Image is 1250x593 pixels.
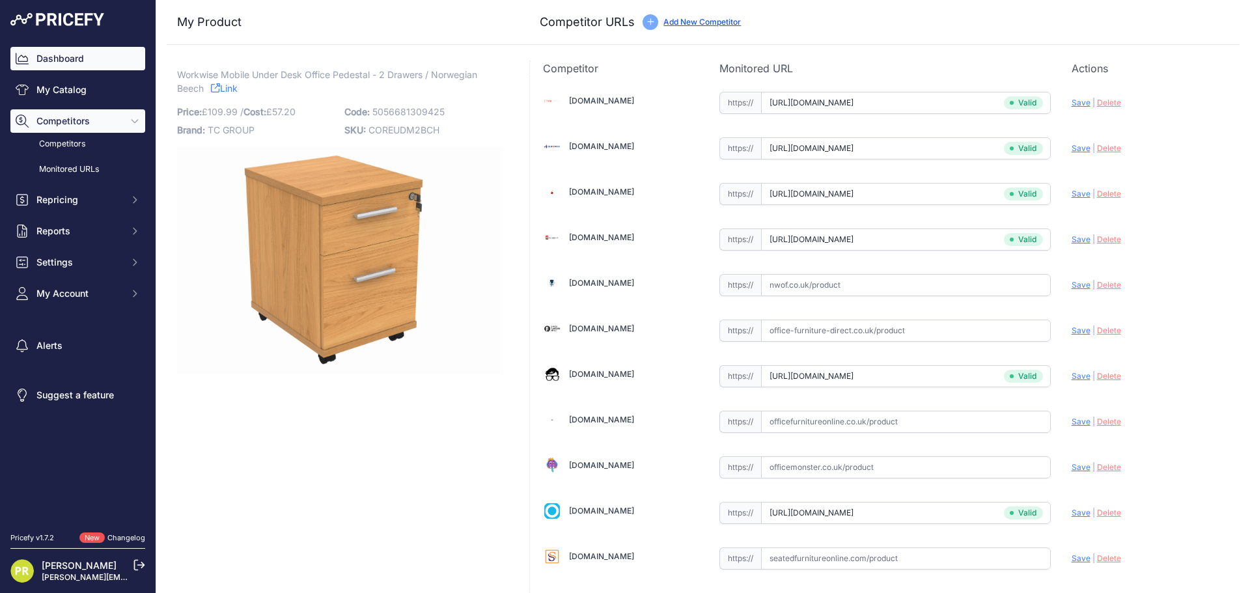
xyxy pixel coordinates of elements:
button: Repricing [10,188,145,212]
button: Competitors [10,109,145,133]
span: Save [1072,143,1090,153]
input: nwof.co.uk/product [761,274,1051,296]
button: Settings [10,251,145,274]
span: https:// [719,502,761,524]
img: Pricefy Logo [10,13,104,26]
span: New [79,532,105,544]
span: https:// [719,456,761,478]
span: 57.20 [272,106,296,117]
span: https:// [719,137,761,159]
a: Suggest a feature [10,383,145,407]
span: Repricing [36,193,122,206]
a: [PERSON_NAME] [42,560,117,571]
nav: Sidebar [10,47,145,517]
span: Delete [1097,371,1121,381]
span: https:// [719,365,761,387]
a: Add New Competitor [663,17,741,27]
span: https:// [719,547,761,570]
span: Delete [1097,98,1121,107]
span: | [1092,234,1095,244]
a: [DOMAIN_NAME] [569,415,634,424]
a: [DOMAIN_NAME] [569,324,634,333]
a: [PERSON_NAME][EMAIL_ADDRESS][PERSON_NAME][DOMAIN_NAME] [42,572,307,582]
h3: Competitor URLs [540,13,635,31]
a: Link [211,80,238,96]
span: Settings [36,256,122,269]
span: COREUDM2BCH [368,124,439,135]
span: Delete [1097,417,1121,426]
span: 109.99 [208,106,238,117]
span: Save [1072,325,1090,335]
span: My Account [36,287,122,300]
span: Delete [1097,325,1121,335]
span: Save [1072,189,1090,199]
a: [DOMAIN_NAME] [569,96,634,105]
span: | [1092,325,1095,335]
a: Monitored URLs [10,158,145,181]
span: Delete [1097,462,1121,472]
input: furniture-work.co.uk/product [761,228,1051,251]
button: My Account [10,282,145,305]
span: https:// [719,183,761,205]
span: https:// [719,274,761,296]
p: Monitored URL [719,61,1051,76]
a: Dashboard [10,47,145,70]
input: seatedfurnitureonline.com/product [761,547,1051,570]
input: officereality.co.uk/product [761,502,1051,524]
span: | [1092,98,1095,107]
a: [DOMAIN_NAME] [569,551,634,561]
span: | [1092,189,1095,199]
span: Save [1072,234,1090,244]
span: Delete [1097,280,1121,290]
p: Actions [1072,61,1227,76]
span: https:// [719,92,761,114]
h3: My Product [177,13,503,31]
span: Delete [1097,189,1121,199]
span: | [1092,553,1095,563]
a: Changelog [107,533,145,542]
span: Brand: [177,124,205,135]
span: Workwise Mobile Under Desk Office Pedestal - 2 Drawers / Norwegian Beech [177,66,477,96]
span: Save [1072,417,1090,426]
span: https:// [719,228,761,251]
input: officeboffins.co.uk/product [761,365,1051,387]
a: [DOMAIN_NAME] [569,369,634,379]
span: Competitors [36,115,122,128]
span: Delete [1097,553,1121,563]
button: Reports [10,219,145,243]
span: / £ [240,106,296,117]
span: Save [1072,98,1090,107]
span: | [1092,280,1095,290]
a: [DOMAIN_NAME] [569,187,634,197]
span: Reports [36,225,122,238]
span: 5056681309425 [372,106,445,117]
span: | [1092,462,1095,472]
span: Save [1072,462,1090,472]
a: [DOMAIN_NAME] [569,460,634,470]
a: [DOMAIN_NAME] [569,506,634,516]
a: Competitors [10,133,145,156]
input: equip4work.co.uk/product [761,137,1051,159]
span: | [1092,371,1095,381]
span: Price: [177,106,202,117]
input: euroffice.co.uk/product [761,183,1051,205]
span: https:// [719,320,761,342]
p: Competitor [543,61,698,76]
input: chairoffice.co.uk/product [761,92,1051,114]
a: My Catalog [10,78,145,102]
span: Delete [1097,234,1121,244]
input: office-furniture-direct.co.uk/product [761,320,1051,342]
span: Save [1072,508,1090,517]
a: Alerts [10,334,145,357]
a: [DOMAIN_NAME] [569,278,634,288]
span: | [1092,417,1095,426]
span: Save [1072,280,1090,290]
span: TC GROUP [208,124,255,135]
span: Code: [344,106,370,117]
span: Save [1072,553,1090,563]
span: | [1092,508,1095,517]
span: | [1092,143,1095,153]
a: [DOMAIN_NAME] [569,141,634,151]
span: Delete [1097,508,1121,517]
a: [DOMAIN_NAME] [569,232,634,242]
